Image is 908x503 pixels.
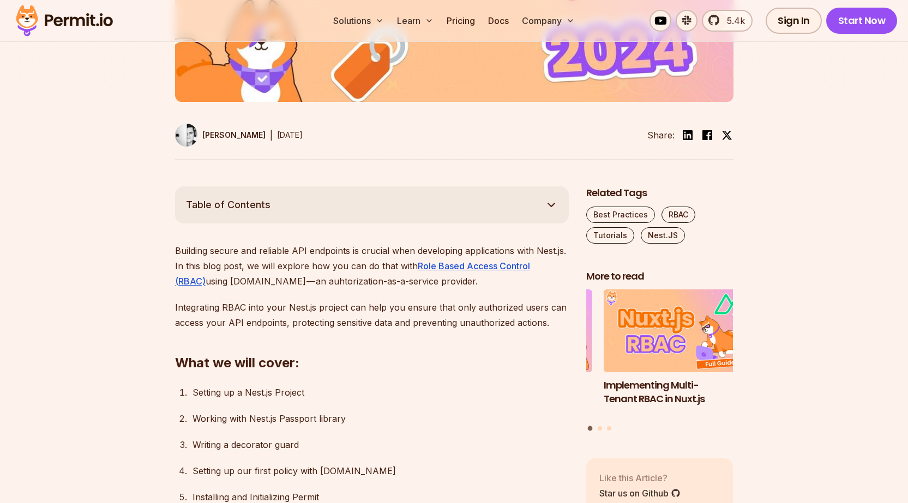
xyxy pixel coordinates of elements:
div: Setting up our first policy with [DOMAIN_NAME] [193,463,569,478]
li: 3 of 3 [445,289,592,419]
button: Learn [393,10,438,32]
div: Writing a decorator guard [193,437,569,452]
h2: Related Tags [586,186,733,200]
div: Setting up a Nest.js Project [193,385,569,400]
img: linkedin [681,129,694,142]
img: Filip Grebowski [175,124,198,147]
a: Sign In [766,8,822,34]
img: twitter [721,130,732,141]
a: Role Based Access Control (RBAC) [175,260,530,287]
li: 1 of 3 [604,289,751,419]
h3: How to Use JWTs for Authorization: Best Practices and Common Mistakes [445,379,592,419]
a: Docs [484,10,513,32]
a: Start Now [826,8,898,34]
button: Solutions [329,10,388,32]
h2: More to read [586,270,733,283]
p: Integrating RBAC into your Nest.js project can help you ensure that only authorized users can acc... [175,300,569,330]
div: Posts [586,289,733,432]
button: Table of Contents [175,186,569,223]
a: Best Practices [586,207,655,223]
span: 5.4k [720,14,745,27]
a: Star us on Github [599,487,681,500]
a: Tutorials [586,227,634,244]
p: Building secure and reliable API endpoints is crucial when developing applications with Nest.js. ... [175,243,569,289]
h2: What we will cover: [175,311,569,372]
div: | [270,129,273,142]
div: Working with Nest.js Passport library [193,411,569,426]
li: Share: [647,129,675,142]
a: [PERSON_NAME] [175,124,266,147]
button: Company [518,10,579,32]
a: Nest.JS [641,227,685,244]
a: 5.4k [702,10,753,32]
p: [PERSON_NAME] [202,130,266,141]
a: RBAC [662,207,695,223]
span: Table of Contents [186,197,270,213]
button: Go to slide 2 [598,426,602,431]
a: Implementing Multi-Tenant RBAC in Nuxt.jsImplementing Multi-Tenant RBAC in Nuxt.js [604,289,751,419]
button: Go to slide 1 [588,426,593,431]
img: Implementing Multi-Tenant RBAC in Nuxt.js [604,289,751,372]
img: facebook [701,129,714,142]
img: How to Use JWTs for Authorization: Best Practices and Common Mistakes [445,289,592,372]
p: Like this Article? [599,471,681,484]
img: Permit logo [11,2,118,39]
button: Go to slide 3 [607,426,611,431]
h3: Implementing Multi-Tenant RBAC in Nuxt.js [604,379,751,406]
a: Pricing [442,10,479,32]
time: [DATE] [277,130,303,140]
